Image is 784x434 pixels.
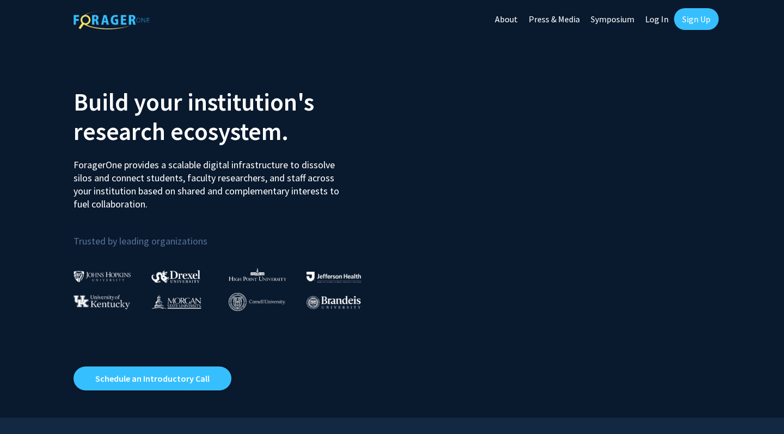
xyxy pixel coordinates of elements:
h2: Build your institution's research ecosystem. [73,87,384,146]
img: ForagerOne Logo [73,10,150,29]
img: Drexel University [151,270,200,283]
p: Trusted by leading organizations [73,219,384,249]
img: Morgan State University [151,295,201,309]
a: Sign Up [674,8,719,30]
img: High Point University [229,268,286,281]
img: Johns Hopkins University [73,271,131,282]
img: Brandeis University [307,296,361,309]
a: Opens in a new tab [73,366,231,390]
img: Thomas Jefferson University [307,272,361,282]
img: Cornell University [229,293,285,311]
p: ForagerOne provides a scalable digital infrastructure to dissolve silos and connect students, fac... [73,150,347,211]
img: University of Kentucky [73,295,130,309]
